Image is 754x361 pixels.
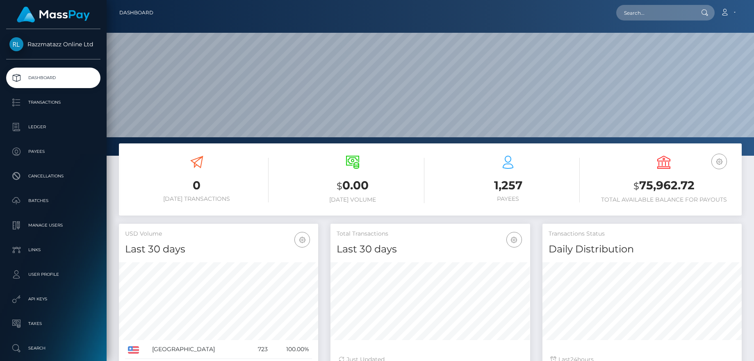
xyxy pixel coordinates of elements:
[6,117,100,137] a: Ledger
[6,191,100,211] a: Batches
[9,72,97,84] p: Dashboard
[9,145,97,158] p: Payees
[9,342,97,354] p: Search
[616,5,693,20] input: Search...
[9,293,97,305] p: API Keys
[125,230,312,238] h5: USD Volume
[337,242,524,257] h4: Last 30 days
[281,177,424,194] h3: 0.00
[6,215,100,236] a: Manage Users
[337,180,342,192] small: $
[6,240,100,260] a: Links
[125,177,269,193] h3: 0
[149,340,248,359] td: [GEOGRAPHIC_DATA]
[9,244,97,256] p: Links
[9,170,97,182] p: Cancellations
[9,219,97,232] p: Manage Users
[128,346,139,354] img: US.png
[119,4,153,21] a: Dashboard
[125,242,312,257] h4: Last 30 days
[337,230,524,238] h5: Total Transactions
[9,195,97,207] p: Batches
[6,141,100,162] a: Payees
[9,121,97,133] p: Ledger
[248,340,271,359] td: 723
[9,96,97,109] p: Transactions
[6,68,100,88] a: Dashboard
[271,340,312,359] td: 100.00%
[6,289,100,309] a: API Keys
[549,230,736,238] h5: Transactions Status
[281,196,424,203] h6: [DATE] Volume
[6,338,100,359] a: Search
[6,166,100,186] a: Cancellations
[549,242,736,257] h4: Daily Distribution
[592,177,736,194] h3: 75,962.72
[437,177,580,193] h3: 1,257
[6,313,100,334] a: Taxes
[633,180,639,192] small: $
[437,195,580,202] h6: Payees
[6,41,100,48] span: Razzmatazz Online Ltd
[9,268,97,281] p: User Profile
[6,92,100,113] a: Transactions
[592,196,736,203] h6: Total Available Balance for Payouts
[125,195,269,202] h6: [DATE] Transactions
[6,264,100,285] a: User Profile
[17,7,90,23] img: MassPay Logo
[9,318,97,330] p: Taxes
[9,37,23,51] img: Razzmatazz Online Ltd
